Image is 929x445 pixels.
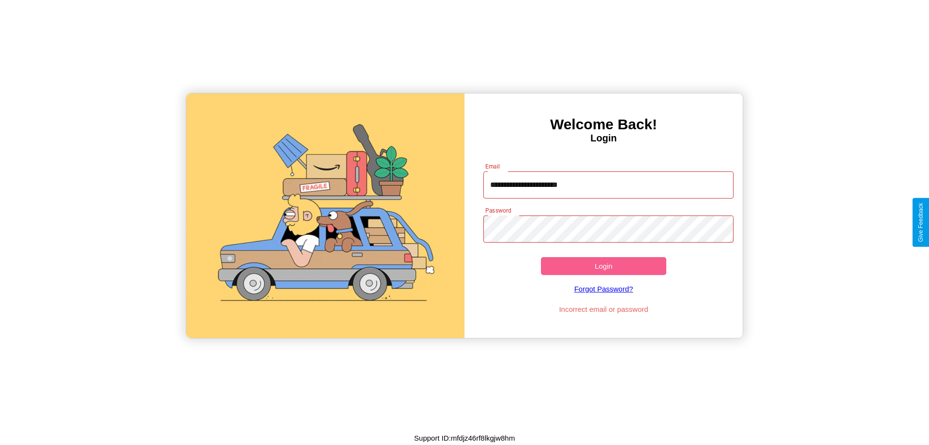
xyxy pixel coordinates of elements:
[186,93,464,338] img: gif
[414,431,515,445] p: Support ID: mfdjz46rf8lkgjw8hm
[917,203,924,242] div: Give Feedback
[464,116,743,133] h3: Welcome Back!
[464,133,743,144] h4: Login
[485,162,500,170] label: Email
[541,257,666,275] button: Login
[485,206,511,215] label: Password
[479,303,729,316] p: Incorrect email or password
[479,275,729,303] a: Forgot Password?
